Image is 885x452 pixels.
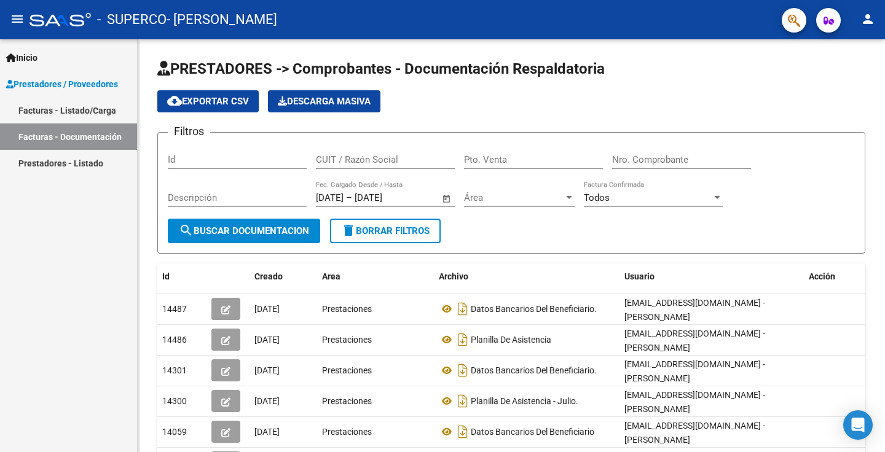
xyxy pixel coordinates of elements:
span: [DATE] [254,335,280,345]
i: Descargar documento [455,299,471,319]
span: Area [322,271,340,281]
span: 14487 [162,304,187,314]
div: Open Intercom Messenger [843,410,873,440]
span: Id [162,271,170,281]
span: [EMAIL_ADDRESS][DOMAIN_NAME] - [PERSON_NAME] [624,390,765,414]
span: Buscar Documentacion [179,225,309,236]
button: Buscar Documentacion [168,219,320,243]
span: Planilla De Asistencia [471,335,551,345]
mat-icon: delete [341,223,356,238]
span: [DATE] [254,304,280,314]
i: Descargar documento [455,360,471,380]
span: Prestaciones [322,335,372,345]
mat-icon: cloud_download [167,93,182,108]
span: Prestaciones [322,304,372,314]
span: Borrar Filtros [341,225,430,236]
button: Open calendar [440,192,454,206]
span: Archivo [439,271,468,281]
datatable-header-cell: Id [157,263,206,290]
span: 14486 [162,335,187,345]
span: – [346,192,352,203]
h3: Filtros [168,123,210,140]
span: Datos Bancarios Del Beneficiario. [471,365,597,375]
datatable-header-cell: Creado [250,263,317,290]
span: - SUPERCO [97,6,167,33]
i: Descargar documento [455,330,471,349]
span: [DATE] [254,396,280,406]
datatable-header-cell: Acción [804,263,865,290]
span: Creado [254,271,283,281]
button: Descarga Masiva [268,90,380,112]
span: Datos Bancarios Del Beneficiario [471,427,594,437]
span: Exportar CSV [167,96,249,107]
input: Fecha fin [355,192,414,203]
i: Descargar documento [455,391,471,411]
span: Planilla De Asistencia - Julio. [471,396,578,406]
datatable-header-cell: Usuario [619,263,804,290]
span: [EMAIL_ADDRESS][DOMAIN_NAME] - [PERSON_NAME] [624,329,765,353]
datatable-header-cell: Archivo [434,263,619,290]
datatable-header-cell: Area [317,263,434,290]
mat-icon: search [179,223,194,238]
span: Área [464,192,564,203]
span: Prestadores / Proveedores [6,77,118,91]
span: [DATE] [254,365,280,375]
span: Descarga Masiva [278,96,371,107]
span: Todos [584,192,610,203]
span: [EMAIL_ADDRESS][DOMAIN_NAME] - [PERSON_NAME] [624,359,765,383]
span: Acción [809,271,835,281]
span: 14059 [162,427,187,437]
button: Borrar Filtros [330,219,441,243]
span: - [PERSON_NAME] [167,6,277,33]
span: [DATE] [254,427,280,437]
span: Prestaciones [322,365,372,375]
span: 14301 [162,365,187,375]
mat-icon: person [860,12,875,26]
span: Inicio [6,51,37,64]
span: Usuario [624,271,655,281]
span: Prestaciones [322,427,372,437]
button: Exportar CSV [157,90,259,112]
span: Datos Bancarios Del Beneficiario. [471,304,597,314]
span: 14300 [162,396,187,406]
span: [EMAIL_ADDRESS][DOMAIN_NAME] - [PERSON_NAME] [624,421,765,445]
mat-icon: menu [10,12,25,26]
app-download-masive: Descarga masiva de comprobantes (adjuntos) [268,90,380,112]
input: Fecha inicio [316,192,344,203]
span: PRESTADORES -> Comprobantes - Documentación Respaldatoria [157,60,605,77]
span: [EMAIL_ADDRESS][DOMAIN_NAME] - [PERSON_NAME] [624,298,765,322]
span: Prestaciones [322,396,372,406]
i: Descargar documento [455,422,471,442]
